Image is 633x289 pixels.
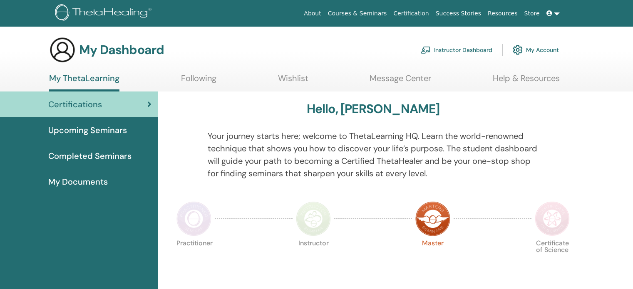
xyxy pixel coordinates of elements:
img: logo.png [55,4,154,23]
span: Upcoming Seminars [48,124,127,136]
a: Resources [484,6,521,21]
span: My Documents [48,175,108,188]
a: Certification [390,6,432,21]
img: generic-user-icon.jpg [49,37,76,63]
img: Master [415,201,450,236]
a: My Account [513,41,559,59]
a: Message Center [370,73,431,89]
img: Certificate of Science [535,201,570,236]
h3: My Dashboard [79,42,164,57]
span: Completed Seminars [48,150,132,162]
p: Practitioner [176,240,211,275]
p: Certificate of Science [535,240,570,275]
a: Help & Resources [493,73,560,89]
img: chalkboard-teacher.svg [421,46,431,54]
a: Courses & Seminars [325,6,390,21]
a: Store [521,6,543,21]
h3: Hello, [PERSON_NAME] [307,101,440,116]
span: Certifications [48,98,102,111]
p: Instructor [296,240,331,275]
a: My ThetaLearning [49,73,119,91]
a: Wishlist [278,73,308,89]
img: Instructor [296,201,331,236]
p: Master [415,240,450,275]
img: cog.svg [513,43,523,57]
p: Your journey starts here; welcome to ThetaLearning HQ. Learn the world-renowned technique that sh... [208,130,539,180]
a: Instructor Dashboard [421,41,492,59]
a: Following [181,73,216,89]
a: Success Stories [432,6,484,21]
img: Practitioner [176,201,211,236]
a: About [300,6,324,21]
